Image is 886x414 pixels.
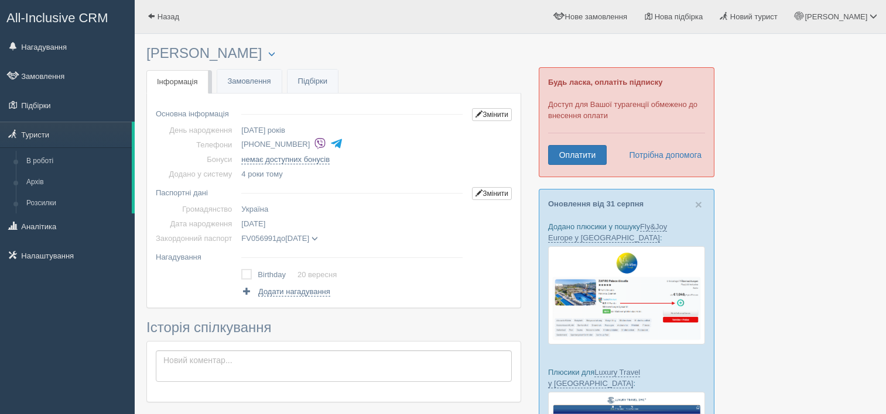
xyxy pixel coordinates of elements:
[241,286,330,297] a: Додати нагадування
[156,181,237,202] td: Паспортні дані
[330,137,343,150] img: telegram-colored-4375108.svg
[297,270,337,279] a: 20 вересня
[21,151,132,172] a: В роботі
[548,221,705,243] p: Додано плюсики у пошуку :
[241,234,317,243] span: до
[258,287,330,296] span: Додати нагадування
[548,145,607,165] a: Оплатити
[156,167,237,181] td: Додано у систему
[237,202,467,216] td: Україна
[217,70,282,94] a: Замовлення
[156,123,237,137] td: День народження
[548,199,644,208] a: Оновлення від 31 серпня
[314,137,326,150] img: viber-colored.svg
[146,320,521,335] h3: Історія спілкування
[805,12,867,21] span: [PERSON_NAME]
[548,78,662,87] b: Будь ласка, оплатіть підписку
[258,267,297,283] td: Birthday
[288,70,338,94] a: Підбірки
[241,136,467,153] li: [PHONE_NUMBER]
[695,198,702,211] button: Close
[548,367,705,389] p: Плюсики для :
[158,12,179,21] span: Назад
[156,102,237,123] td: Основна інформація
[695,198,702,211] span: ×
[655,12,703,21] span: Нова підбірка
[156,246,237,264] td: Нагадування
[472,187,512,200] a: Змінити
[241,155,330,164] a: немає доступних бонусів
[21,172,132,193] a: Архів
[548,222,667,243] a: Fly&Joy Europe у [GEOGRAPHIC_DATA]
[539,67,714,177] div: Доступ для Вашої турагенції обмежено до внесення оплати
[146,46,521,61] h3: [PERSON_NAME]
[1,1,134,33] a: All-Inclusive CRM
[156,231,237,246] td: Закордонний паспорт
[146,70,208,94] a: Інформація
[621,145,702,165] a: Потрібна допомога
[21,193,132,214] a: Розсилки
[156,137,237,152] td: Телефони
[548,368,640,388] a: Luxury Travel у [GEOGRAPHIC_DATA]
[156,152,237,167] td: Бонуси
[6,11,108,25] span: All-Inclusive CRM
[241,234,276,243] span: FV056991
[237,123,467,137] td: [DATE] років
[565,12,627,21] span: Нове замовлення
[241,219,265,228] span: [DATE]
[285,234,309,243] span: [DATE]
[156,216,237,231] td: Дата народження
[241,170,282,178] span: 4 роки тому
[548,246,705,344] img: fly-joy-de-proposal-crm-for-travel-agency.png
[157,77,198,86] span: Інформація
[472,108,512,121] a: Змінити
[156,202,237,216] td: Громадянство
[730,12,778,21] span: Новий турист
